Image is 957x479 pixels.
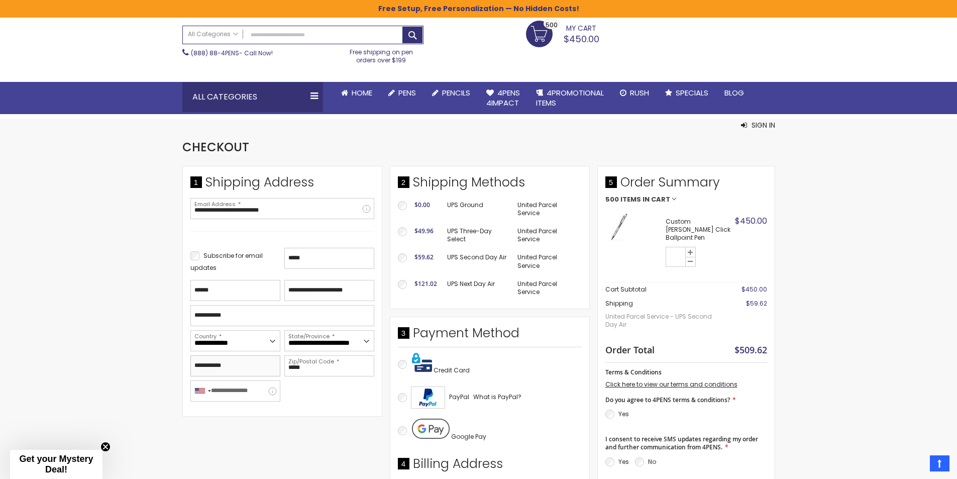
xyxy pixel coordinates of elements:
td: United Parcel Service [512,222,581,248]
a: (888) 88-4PENS [191,49,239,57]
span: 4PROMOTIONAL ITEMS [536,87,604,108]
a: 4Pens4impact [478,82,528,115]
span: $59.62 [746,299,767,308]
img: Acceptance Mark [411,387,445,409]
strong: Custom [PERSON_NAME] Click Ballpoint Pen [666,218,732,242]
span: All Categories [188,30,238,38]
div: United States: +1 [191,381,214,401]
div: Payment Method [398,325,582,347]
span: Credit Card [434,366,470,374]
span: Order Summary [605,174,767,196]
div: Free shipping on pen orders over $199 [339,44,423,64]
a: Specials [657,82,716,104]
td: UPS Next Day Air [442,275,513,301]
td: UPS Ground [442,196,513,222]
span: Blog [724,87,744,98]
a: Pencils [424,82,478,104]
span: Terms & Conditions [605,368,662,376]
a: $450.00 500 [526,21,599,46]
a: Rush [612,82,657,104]
label: No [648,457,656,466]
span: Checkout [182,139,249,155]
span: Sign In [752,120,775,130]
span: Subscribe for email updates [190,251,263,272]
button: Close teaser [100,442,111,452]
span: Get your Mystery Deal! [19,454,93,474]
label: Yes [618,457,629,466]
span: Home [352,87,372,98]
span: $450.00 [741,285,767,294]
span: 500 [546,20,558,30]
img: Pay with credit card [412,352,432,372]
th: Cart Subtotal [605,282,721,297]
a: Blog [716,82,752,104]
a: 4PROMOTIONALITEMS [528,82,612,115]
div: Get your Mystery Deal!Close teaser [10,450,102,479]
img: Pay with Google Pay [412,419,450,439]
td: United Parcel Service [512,196,581,222]
span: 4Pens 4impact [486,87,520,108]
span: $0.00 [414,201,430,209]
span: Pencils [442,87,470,98]
a: All Categories [183,26,243,43]
span: $450.00 [735,215,767,227]
td: UPS Second Day Air [442,248,513,274]
img: Custom Alex II Click Ballpoint Pen-Silver [605,213,633,241]
a: Click here to view our terms and conditions [605,380,737,389]
a: Top [930,455,949,471]
span: I consent to receive SMS updates regarding my order and further communication from 4PENS. [605,435,758,451]
span: $121.02 [414,279,437,288]
span: Shipping [605,299,633,308]
div: Shipping Methods [398,174,582,196]
span: Do you agree to 4PENS terms & conditions? [605,396,730,404]
span: $59.62 [414,253,434,261]
a: Pens [380,82,424,104]
span: Google Pay [451,432,486,441]
a: What is PayPal? [473,391,521,403]
span: $49.96 [414,227,434,235]
span: 500 [605,196,619,203]
td: UPS Three-Day Select [442,222,513,248]
span: Items in Cart [620,196,670,203]
td: United Parcel Service [512,248,581,274]
span: United Parcel Service - UPS Second Day Air [605,308,721,334]
div: All Categories [182,82,323,112]
label: Yes [618,410,629,418]
span: What is PayPal? [473,393,521,401]
strong: Order Total [605,342,655,356]
span: Rush [630,87,649,98]
span: $509.62 [734,344,767,356]
div: Shipping Address [190,174,374,196]
span: Specials [676,87,708,98]
button: Sign In [741,120,775,130]
span: - Call Now! [191,49,273,57]
div: Billing Address [398,455,582,477]
a: Home [333,82,380,104]
span: Pens [398,87,416,98]
span: $450.00 [564,33,599,45]
span: PayPal [449,393,469,401]
td: United Parcel Service [512,275,581,301]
